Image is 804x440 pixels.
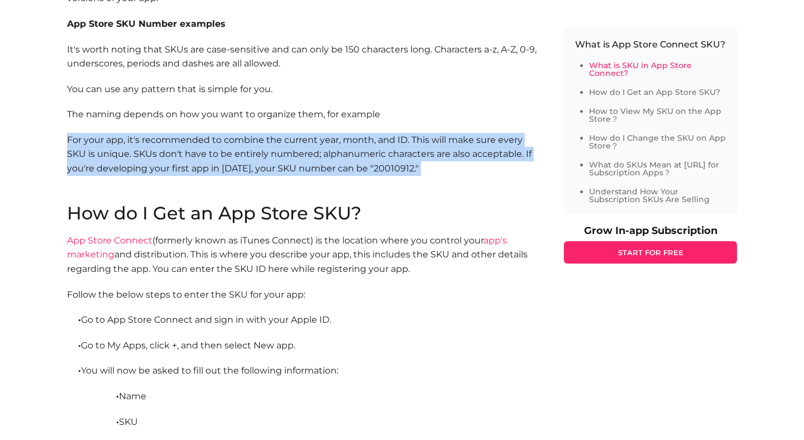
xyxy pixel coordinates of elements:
[67,389,542,404] p: Name
[67,288,542,302] p: Follow the below steps to enter the SKU for your app:
[67,18,226,29] b: App Store SKU Number examples
[67,82,542,97] p: You can use any pattern that is simple for you.
[67,313,542,327] p: Go to App Store Connect and sign in with your Apple ID.
[116,391,119,401] b: ·
[67,338,542,353] p: Go to My Apps, click +, and then select New app.
[67,364,542,378] p: You will now be asked to fill out the following information:
[78,365,81,376] b: ·
[564,241,737,264] a: START FOR FREE
[67,133,542,204] p: For your app, it's recommended to combine the current year, month, and ID. This will make sure ev...
[78,314,81,325] b: ·
[67,204,542,222] h2: How do I Get an App Store SKU?
[589,106,721,124] a: How to View My SKU on the App Store？
[575,39,726,50] p: What is App Store Connect SKU?
[589,133,726,151] a: How do I Change the SKU on App Store？
[589,87,720,97] a: How do I Get an App Store SKU?
[67,42,542,71] p: It's worth noting that SKUs are case-sensitive and can only be 150 characters long. Characters a-...
[67,107,542,122] p: The naming depends on how you want to organize them, for example
[564,226,737,236] p: Grow In-app Subscription
[589,186,710,204] a: Understand How Your Subscription SKUs Are Selling
[589,160,719,178] a: What do SKUs Mean at [URL] for Subscription Apps？
[78,340,81,351] b: ·
[67,235,152,246] a: App Store Connect
[589,60,692,78] a: What is SKU in App Store Connect?
[67,233,542,276] p: (formerly known as iTunes Connect) is the location where you control your and distribution. This ...
[116,417,119,427] b: ·
[67,415,542,429] p: SKU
